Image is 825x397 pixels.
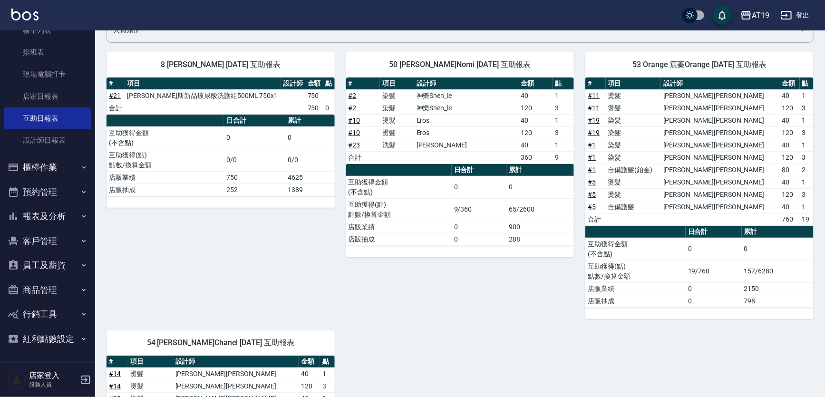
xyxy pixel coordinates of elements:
[553,102,574,114] td: 3
[506,233,574,245] td: 288
[800,126,814,139] td: 3
[4,229,91,253] button: 客戶管理
[553,139,574,151] td: 1
[452,164,507,176] th: 日合計
[752,10,769,21] div: AT19
[585,282,686,295] td: 店販業績
[4,19,91,41] a: 帳單列表
[800,176,814,188] td: 1
[118,338,323,348] span: 54 [PERSON_NAME]Chanel [DATE] 互助報表
[686,238,742,260] td: 0
[779,114,799,126] td: 40
[800,164,814,176] td: 2
[779,151,799,164] td: 120
[346,233,452,245] td: 店販抽成
[4,129,91,151] a: 設計師日報表
[349,116,360,124] a: #10
[588,92,600,99] a: #11
[588,166,596,174] a: #1
[285,115,335,127] th: 累計
[107,77,125,90] th: #
[380,139,414,151] td: 洗髮
[4,63,91,85] a: 現場電腦打卡
[414,139,519,151] td: [PERSON_NAME]
[452,198,507,221] td: 9/360
[305,77,323,90] th: 金額
[800,114,814,126] td: 1
[109,92,121,99] a: #21
[661,151,780,164] td: [PERSON_NAME][PERSON_NAME]
[588,129,600,136] a: #19
[661,176,780,188] td: [PERSON_NAME][PERSON_NAME]
[11,9,39,20] img: Logo
[224,184,285,196] td: 252
[606,102,661,114] td: 燙髮
[4,278,91,302] button: 商品管理
[107,356,128,368] th: #
[173,368,299,380] td: [PERSON_NAME][PERSON_NAME]
[299,356,320,368] th: 金額
[585,77,814,226] table: a dense table
[452,221,507,233] td: 0
[346,198,452,221] td: 互助獲得(點) 點數/換算金額
[518,77,553,90] th: 金額
[606,126,661,139] td: 染髮
[518,102,553,114] td: 120
[585,226,814,308] table: a dense table
[320,380,335,392] td: 3
[380,126,414,139] td: 燙髮
[661,201,780,213] td: [PERSON_NAME][PERSON_NAME]
[128,356,173,368] th: 項目
[742,295,814,307] td: 798
[414,102,519,114] td: 神樂Shen_le
[4,302,91,327] button: 行銷工具
[686,226,742,238] th: 日合計
[518,114,553,126] td: 40
[779,139,799,151] td: 40
[779,188,799,201] td: 120
[323,102,335,114] td: 0
[107,102,125,114] td: 合計
[285,184,335,196] td: 1389
[800,139,814,151] td: 1
[606,114,661,126] td: 染髮
[346,221,452,233] td: 店販業績
[380,89,414,102] td: 染髮
[800,89,814,102] td: 1
[800,151,814,164] td: 3
[506,198,574,221] td: 65/2600
[661,126,780,139] td: [PERSON_NAME][PERSON_NAME]
[107,115,335,196] table: a dense table
[414,114,519,126] td: Eros
[305,102,323,114] td: 750
[305,89,323,102] td: 750
[661,89,780,102] td: [PERSON_NAME][PERSON_NAME]
[553,89,574,102] td: 1
[553,126,574,139] td: 3
[742,282,814,295] td: 2150
[107,77,335,115] table: a dense table
[506,221,574,233] td: 900
[742,238,814,260] td: 0
[414,77,519,90] th: 設計師
[518,151,553,164] td: 360
[107,149,224,171] td: 互助獲得(點) 點數/換算金額
[118,60,323,69] span: 8 [PERSON_NAME] [DATE] 互助報表
[518,139,553,151] td: 40
[107,171,224,184] td: 店販業績
[109,370,121,378] a: #14
[585,295,686,307] td: 店販抽成
[742,226,814,238] th: 累計
[349,92,357,99] a: #2
[606,164,661,176] td: 自備護髮(鉑金)
[358,60,563,69] span: 50 [PERSON_NAME]Nomi [DATE] 互助報表
[606,151,661,164] td: 染髮
[107,184,224,196] td: 店販抽成
[380,114,414,126] td: 燙髮
[4,204,91,229] button: 報表及分析
[224,115,285,127] th: 日合計
[588,116,600,124] a: #19
[506,176,574,198] td: 0
[173,380,299,392] td: [PERSON_NAME][PERSON_NAME]
[380,77,414,90] th: 項目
